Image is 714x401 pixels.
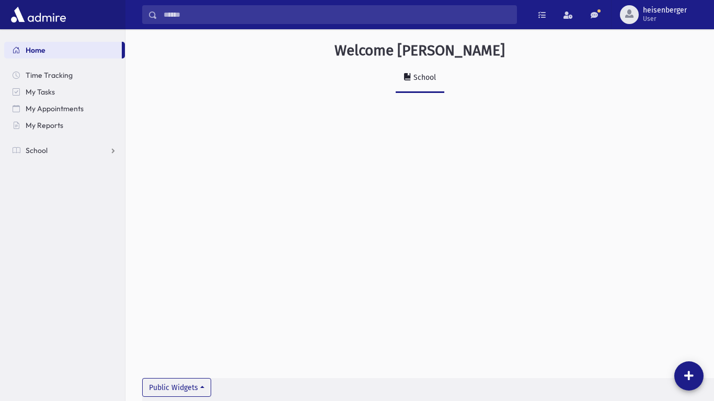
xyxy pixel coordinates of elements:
a: Home [4,42,122,58]
img: AdmirePro [8,4,68,25]
a: School [396,64,444,93]
span: My Appointments [26,104,84,113]
a: My Reports [4,117,125,134]
a: Time Tracking [4,67,125,84]
span: Time Tracking [26,70,73,80]
span: heisenberger [643,6,687,15]
a: My Tasks [4,84,125,100]
span: My Reports [26,121,63,130]
span: School [26,146,48,155]
button: Public Widgets [142,378,211,397]
h3: Welcome [PERSON_NAME] [335,42,505,60]
a: School [4,142,125,159]
span: User [643,15,687,23]
div: School [411,73,436,82]
span: My Tasks [26,87,55,97]
input: Search [157,5,516,24]
span: Home [26,45,45,55]
a: My Appointments [4,100,125,117]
